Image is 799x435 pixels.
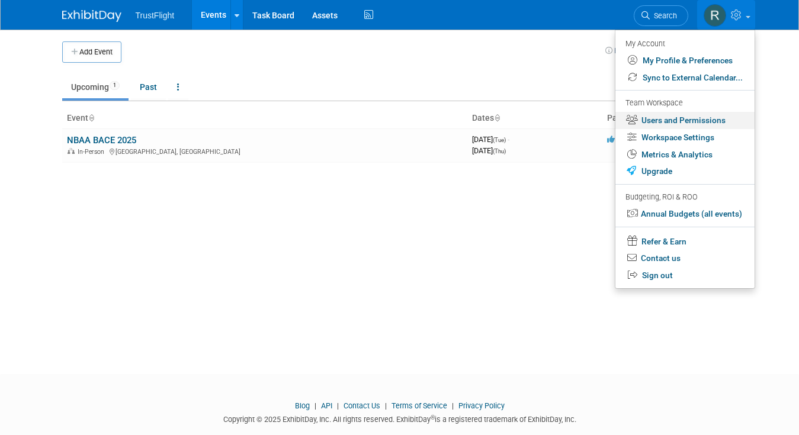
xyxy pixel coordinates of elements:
[602,108,737,128] th: Participation
[321,401,332,410] a: API
[458,401,505,410] a: Privacy Policy
[472,135,509,144] span: [DATE]
[493,137,506,143] span: (Tue)
[334,401,342,410] span: |
[615,267,755,284] a: Sign out
[88,113,94,123] a: Sort by Event Name
[110,81,120,90] span: 1
[634,5,688,26] a: Search
[650,11,677,20] span: Search
[62,10,121,22] img: ExhibitDay
[615,250,755,267] a: Contact us
[615,205,755,223] a: Annual Budgets (all events)
[493,148,506,154] span: (Thu)
[67,135,136,146] a: NBAA BACE 2025
[62,41,121,63] button: Add Event
[625,191,743,204] div: Budgeting, ROI & ROO
[392,401,447,410] a: Terms of Service
[615,112,755,129] a: Users and Permissions
[615,232,755,250] a: Refer & Earn
[344,401,380,410] a: Contact Us
[78,148,108,156] span: In-Person
[605,46,737,55] a: How to sync to an external calendar...
[136,11,175,20] span: TrustFlight
[508,135,509,144] span: -
[615,146,755,163] a: Metrics & Analytics
[62,108,467,128] th: Event
[67,146,463,156] div: [GEOGRAPHIC_DATA], [GEOGRAPHIC_DATA]
[68,148,75,154] img: In-Person Event
[431,414,435,421] sup: ®
[625,36,743,50] div: My Account
[382,401,390,410] span: |
[607,135,653,144] span: Committed
[449,401,457,410] span: |
[625,97,743,110] div: Team Workspace
[131,76,166,98] a: Past
[615,69,755,86] a: Sync to External Calendar...
[615,163,755,180] a: Upgrade
[615,52,755,69] a: My Profile & Preferences
[615,129,755,146] a: Workspace Settings
[295,401,310,410] a: Blog
[467,108,602,128] th: Dates
[704,4,726,27] img: Reuben Mann
[472,146,506,155] span: [DATE]
[62,76,129,98] a: Upcoming1
[494,113,500,123] a: Sort by Start Date
[312,401,319,410] span: |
